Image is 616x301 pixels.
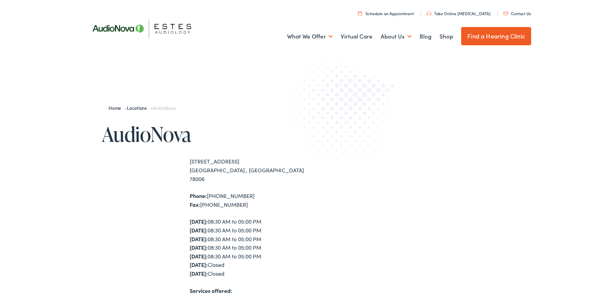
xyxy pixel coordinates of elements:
strong: [DATE]: [190,235,208,243]
strong: Fax: [190,201,200,208]
div: [STREET_ADDRESS] [GEOGRAPHIC_DATA] , [GEOGRAPHIC_DATA] 78006 [190,157,308,183]
strong: [DATE]: [190,218,208,225]
strong: Phone: [190,192,207,199]
span: AudioNova [152,104,175,111]
span: » » [109,104,175,111]
strong: [DATE]: [190,252,208,260]
strong: [DATE]: [190,261,208,268]
a: Virtual Care [341,24,373,49]
a: Contact Us [503,10,531,16]
img: utility icon [427,11,431,16]
h1: AudioNova [102,123,308,145]
strong: [DATE]: [190,244,208,251]
a: Home [109,104,124,111]
a: What We Offer [287,24,333,49]
a: Take Online [MEDICAL_DATA] [427,10,491,16]
a: Shop [440,24,453,49]
div: [PHONE_NUMBER] [PHONE_NUMBER] [190,192,308,209]
a: About Us [381,24,411,49]
a: Schedule an Appointment [358,10,414,16]
strong: [DATE]: [190,226,208,234]
a: Find a Hearing Clinic [461,27,531,45]
img: utility icon [358,11,362,16]
strong: [DATE]: [190,270,208,277]
a: Locations [127,104,150,111]
strong: Services offered: [190,287,232,294]
a: Blog [420,24,431,49]
div: 08:30 AM to 05:00 PM 08:30 AM to 05:00 PM 08:30 AM to 05:00 PM 08:30 AM to 05:00 PM 08:30 AM to 0... [190,217,308,278]
img: utility icon [503,12,508,15]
